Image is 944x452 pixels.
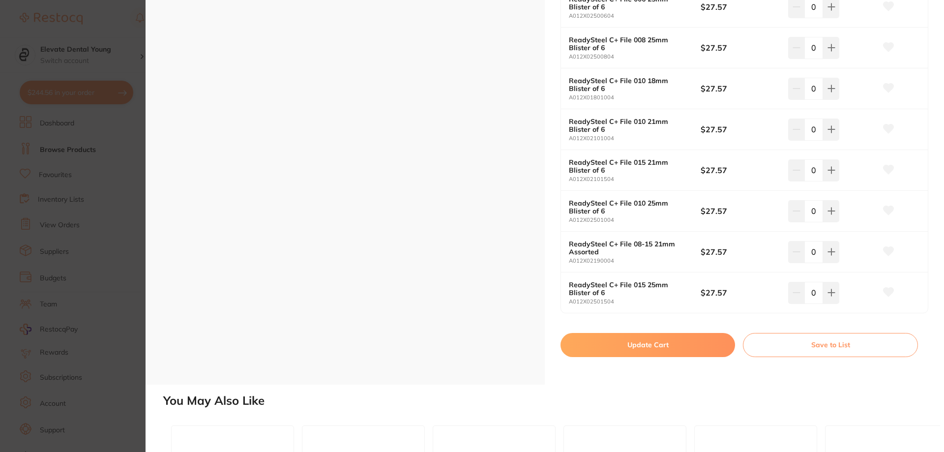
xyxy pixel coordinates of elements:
b: $27.57 [701,287,780,298]
small: A012X02501004 [569,217,701,223]
small: A012X02190004 [569,258,701,264]
b: $27.57 [701,124,780,135]
button: Save to List [743,333,918,357]
small: A012X02101504 [569,176,701,182]
small: A012X02500604 [569,13,701,19]
b: ReadySteel C+ File 08-15 21mm Assorted [569,240,687,256]
b: ReadySteel C+ File 010 18mm Blister of 6 [569,77,687,92]
h2: You May Also Like [163,394,940,408]
small: A012X01801004 [569,94,701,101]
small: A012X02101004 [569,135,701,142]
b: $27.57 [701,42,780,53]
small: A012X02500804 [569,54,701,60]
b: $27.57 [701,1,780,12]
b: $27.57 [701,83,780,94]
b: ReadySteel C+ File 008 25mm Blister of 6 [569,36,687,52]
button: Update Cart [560,333,735,357]
b: ReadySteel C+ File 015 21mm Blister of 6 [569,158,687,174]
b: $27.57 [701,246,780,257]
b: ReadySteel C+ File 010 21mm Blister of 6 [569,118,687,133]
small: A012X02501504 [569,299,701,305]
b: $27.57 [701,165,780,176]
b: ReadySteel C+ File 010 25mm Blister of 6 [569,199,687,215]
b: $27.57 [701,206,780,216]
b: ReadySteel C+ File 015 25mm Blister of 6 [569,281,687,297]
